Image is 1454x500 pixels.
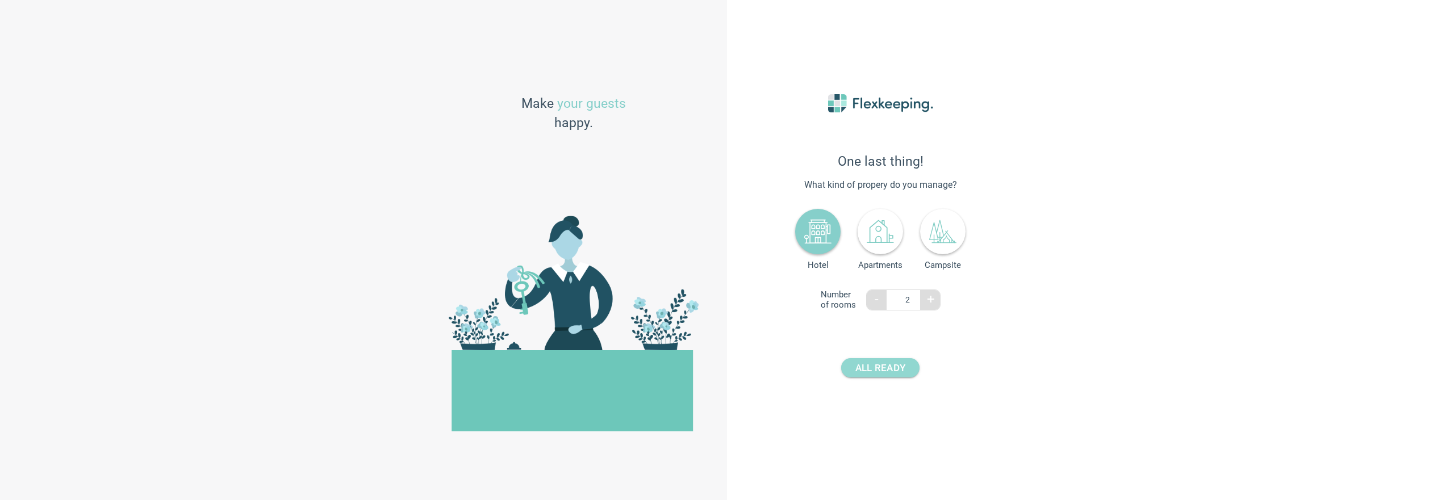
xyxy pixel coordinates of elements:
span: Apartments [858,260,903,270]
button: + [920,290,940,310]
span: ALL READY [855,358,905,377]
span: One last thing! [755,154,1005,169]
span: Number of rooms [821,289,860,310]
span: Make happy. [521,94,626,134]
span: - [875,291,879,307]
button: ALL READY [841,358,920,377]
span: Campsite [920,260,966,270]
span: What kind of propery do you manage? [755,178,1005,192]
span: + [927,291,935,307]
span: your guests [557,96,626,111]
button: - [867,290,887,310]
span: Hotel [795,260,841,270]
